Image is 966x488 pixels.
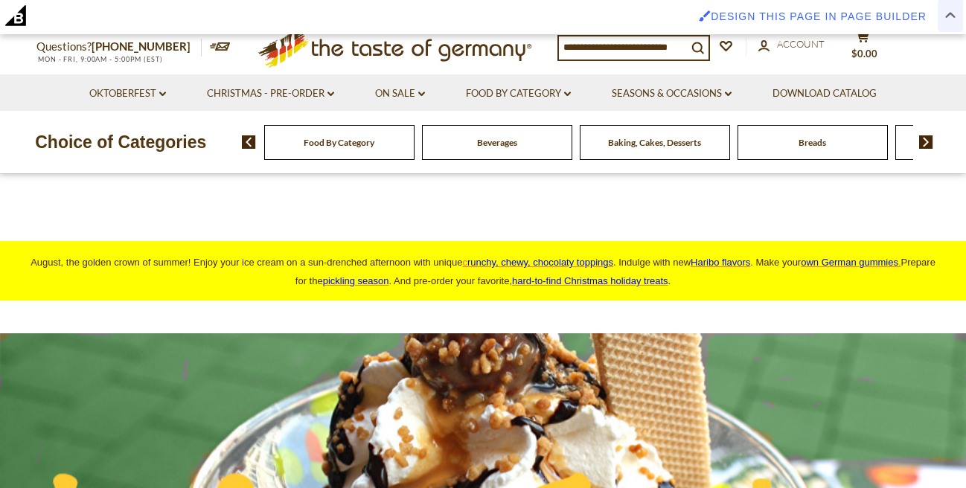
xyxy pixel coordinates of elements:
[801,257,901,268] a: own German gummies.
[773,86,877,102] a: Download Catalog
[612,86,732,102] a: Seasons & Occasions
[467,257,613,268] span: runchy, chewy, chocolaty toppings
[945,12,956,19] img: Close Admin Bar
[691,3,934,30] a: Enabled brush for page builder edit. Design this page in Page Builder
[840,29,885,66] button: $0.00
[207,86,334,102] a: Christmas - PRE-ORDER
[851,48,877,60] span: $0.00
[512,275,668,286] a: hard-to-find Christmas holiday treats
[242,135,256,149] img: previous arrow
[711,10,927,22] span: Design this page in Page Builder
[462,257,613,268] a: crunchy, chewy, chocolaty toppings
[466,86,571,102] a: Food By Category
[323,275,389,286] a: pickling season
[512,275,671,286] span: .
[477,137,517,148] a: Beverages
[31,257,935,286] span: August, the golden crown of summer! Enjoy your ice cream on a sun-drenched afternoon with unique ...
[304,137,374,148] a: Food By Category
[691,257,750,268] a: Haribo flavors
[699,10,711,22] img: Enabled brush for page builder edit.
[919,135,933,149] img: next arrow
[89,86,166,102] a: Oktoberfest
[36,55,163,63] span: MON - FRI, 9:00AM - 5:00PM (EST)
[777,38,825,50] span: Account
[36,37,202,57] p: Questions?
[799,137,826,148] a: Breads
[92,39,191,53] a: [PHONE_NUMBER]
[375,86,425,102] a: On Sale
[801,257,898,268] span: own German gummies
[608,137,701,148] a: Baking, Cakes, Desserts
[758,36,825,53] a: Account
